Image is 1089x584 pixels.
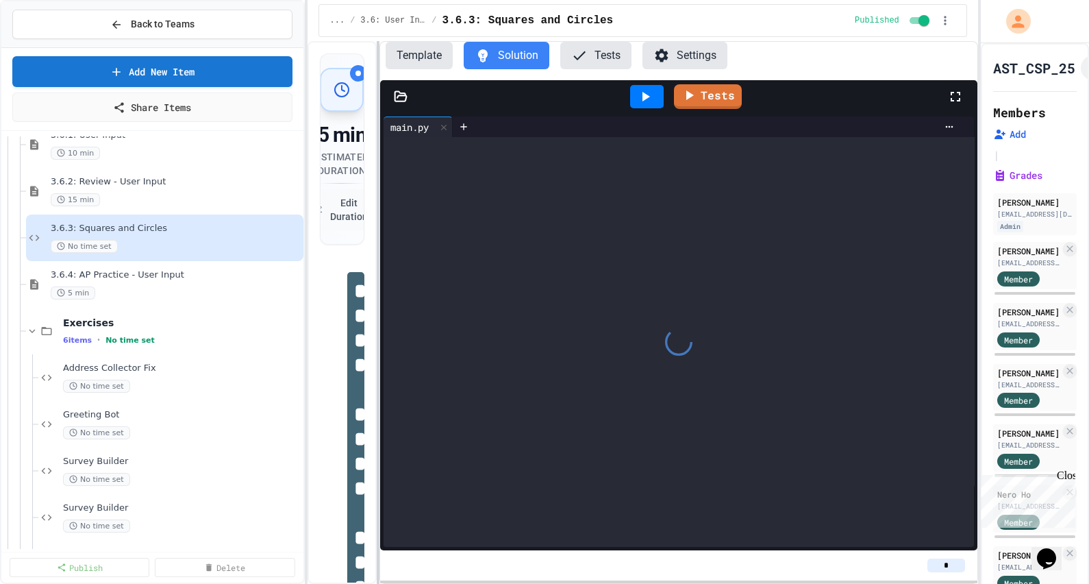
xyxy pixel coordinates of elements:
[997,319,1060,329] div: [EMAIL_ADDRESS][DOMAIN_NAME]
[997,549,1060,561] div: [PERSON_NAME]
[51,269,301,281] span: 3.6.4: AP Practice - User Input
[975,470,1075,528] iframe: chat widget
[997,562,1060,572] div: [EMAIL_ADDRESS][DOMAIN_NAME]
[51,176,301,188] span: 3.6.2: Review - User Input
[131,17,195,32] span: Back to Teams
[997,221,1023,232] div: Admin
[997,245,1060,257] div: [PERSON_NAME]
[63,380,130,393] span: No time set
[993,58,1075,77] h1: AST_CSP_25
[63,336,92,345] span: 6 items
[442,12,614,29] span: 3.6.3: Squares and Circles
[51,223,301,234] span: 3.6.3: Squares and Circles
[997,440,1060,450] div: [EMAIL_ADDRESS][DOMAIN_NAME]
[993,103,1046,122] h2: Members
[63,456,301,467] span: Survey Builder
[1031,529,1075,570] iframe: chat widget
[105,336,155,345] span: No time set
[51,287,95,300] span: 5 min
[350,15,355,26] span: /
[63,317,301,329] span: Exercises
[51,193,100,206] span: 15 min
[1004,334,1033,346] span: Member
[155,558,295,577] a: Delete
[1004,455,1033,467] span: Member
[992,5,1034,37] div: My Account
[997,367,1060,379] div: [PERSON_NAME]
[1004,394,1033,406] span: Member
[997,427,1060,439] div: [PERSON_NAME]
[855,15,899,26] span: Published
[63,520,130,533] span: No time set
[997,380,1060,390] div: [EMAIL_ADDRESS][DOMAIN_NAME]
[855,12,932,29] div: Content is published and visible to students
[63,473,130,486] span: No time set
[51,147,100,160] span: 10 min
[12,56,292,87] a: Add New Item
[10,558,149,577] a: Publish
[993,169,1042,182] button: Grades
[5,5,95,87] div: Chat with us now!Close
[63,426,130,439] span: No time set
[12,10,292,39] button: Back to Teams
[360,15,426,26] span: 3.6: User Input
[1004,273,1033,285] span: Member
[997,196,1073,208] div: [PERSON_NAME]
[63,502,301,514] span: Survey Builder
[997,209,1073,219] div: [EMAIL_ADDRESS][DOMAIN_NAME]
[997,306,1060,318] div: [PERSON_NAME]
[63,363,301,374] span: Address Collector Fix
[12,93,292,122] a: Share Items
[997,258,1060,268] div: [EMAIL_ADDRESS][DOMAIN_NAME]
[993,127,1026,141] button: Add
[63,409,301,421] span: Greeting Bot
[431,15,436,26] span: /
[97,334,100,345] span: •
[993,147,1000,163] span: |
[51,240,118,253] span: No time set
[330,15,345,26] span: ...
